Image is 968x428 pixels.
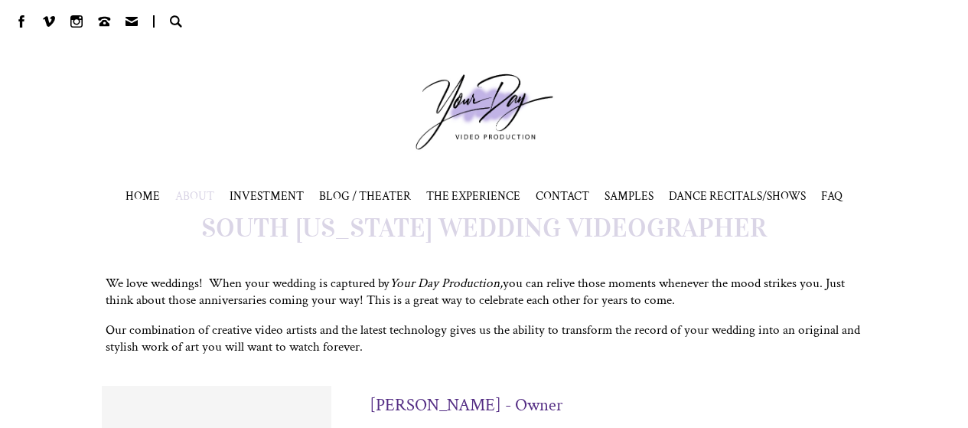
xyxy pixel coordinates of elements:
[389,275,503,292] em: Your Day Production,
[536,188,589,204] a: CONTACT
[370,394,562,417] h3: [PERSON_NAME] - Owner
[821,188,843,204] a: FAQ
[605,188,653,204] span: SAMPLES
[125,188,160,204] a: HOME
[426,188,520,204] a: THE EXPERIENCE
[175,188,214,204] a: ABOUT
[393,51,576,173] a: Your Day Production Logo
[106,322,860,355] span: Our combination of creative video artists and the latest technology gives us the ability to trans...
[319,188,411,204] a: BLOG / THEATER
[102,211,867,244] h1: SOUTH [US_STATE] WEDDING VIDEOGRAPHER
[230,188,304,204] a: INVESTMENT
[669,188,806,204] span: DANCE RECITALS/SHOWS
[106,275,845,309] span: We love weddings! When your wedding is captured by you can relive those moments whenever the mood...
